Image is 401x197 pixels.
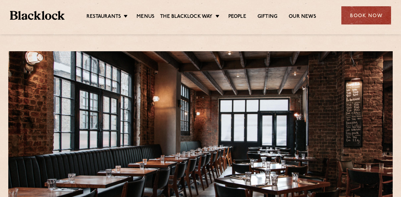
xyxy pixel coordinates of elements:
a: Gifting [258,14,277,21]
a: Restaurants [86,14,121,21]
a: The Blacklock Way [160,14,212,21]
div: Book Now [341,6,391,24]
a: People [228,14,246,21]
img: BL_Textured_Logo-footer-cropped.svg [10,11,65,20]
a: Menus [137,14,154,21]
a: Our News [289,14,316,21]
